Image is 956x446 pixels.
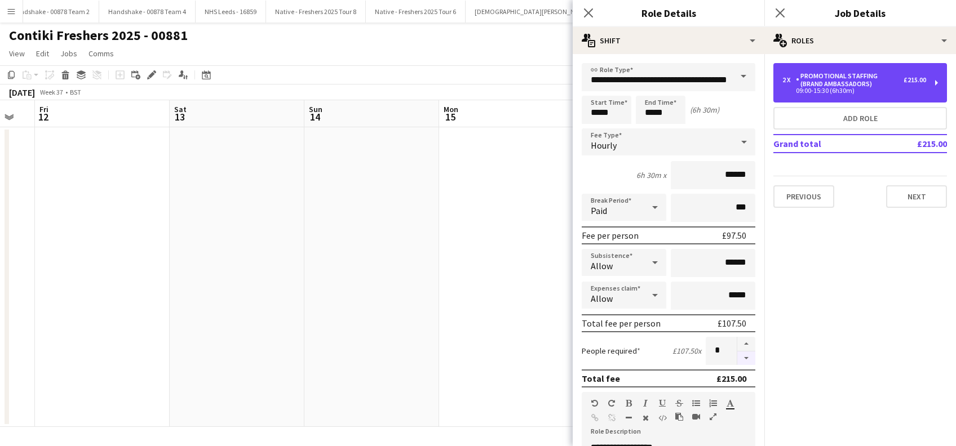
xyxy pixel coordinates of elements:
[716,373,746,384] div: £215.00
[196,1,266,23] button: NHS Leeds - 16859
[773,107,947,130] button: Add role
[9,87,35,98] div: [DATE]
[60,48,77,59] span: Jobs
[737,337,755,351] button: Increase
[573,27,764,54] div: Shift
[675,412,683,421] button: Paste as plain text
[9,48,25,59] span: View
[38,110,48,123] span: 12
[904,76,926,84] div: £215.00
[99,1,196,23] button: Handshake - 00878 Team 4
[84,46,118,61] a: Comms
[636,170,666,180] div: 6h 30m x
[88,48,114,59] span: Comms
[9,27,188,44] h1: Contiki Freshers 2025 - 00881
[309,104,322,114] span: Sun
[591,260,613,271] span: Allow
[172,110,187,123] span: 13
[692,412,700,421] button: Insert video
[307,110,322,123] span: 14
[675,399,683,408] button: Strikethrough
[56,46,82,61] a: Jobs
[782,88,926,93] div: 09:00-15:30 (6h30m)
[718,318,746,329] div: £107.50
[466,1,654,23] button: [DEMOGRAPHIC_DATA][PERSON_NAME] 2025 Tour 1 - 00848
[591,140,617,151] span: Hourly
[773,185,834,208] button: Previous
[641,413,649,422] button: Clear Formatting
[3,1,99,23] button: Handshake - 00878 Team 2
[582,346,640,356] label: People required
[764,6,956,20] h3: Job Details
[782,76,796,84] div: 2 x
[658,413,666,422] button: HTML Code
[582,373,620,384] div: Total fee
[32,46,54,61] a: Edit
[722,230,746,241] div: £97.50
[709,399,717,408] button: Ordered List
[591,205,607,216] span: Paid
[582,318,661,329] div: Total fee per person
[625,413,632,422] button: Horizontal Line
[591,293,613,304] span: Allow
[672,346,701,356] div: £107.50 x
[174,104,187,114] span: Sat
[366,1,466,23] button: Native - Freshers 2025 Tour 6
[773,135,880,153] td: Grand total
[625,399,632,408] button: Bold
[737,351,755,365] button: Decrease
[692,399,700,408] button: Unordered List
[266,1,366,23] button: Native - Freshers 2025 Tour 8
[5,46,29,61] a: View
[608,399,616,408] button: Redo
[70,88,81,96] div: BST
[709,412,717,421] button: Fullscreen
[726,399,734,408] button: Text Color
[880,135,947,153] td: £215.00
[690,105,719,115] div: (6h 30m)
[591,399,599,408] button: Undo
[442,110,458,123] span: 15
[658,399,666,408] button: Underline
[582,230,639,241] div: Fee per person
[886,185,947,208] button: Next
[39,104,48,114] span: Fri
[573,6,764,20] h3: Role Details
[444,104,458,114] span: Mon
[764,27,956,54] div: Roles
[796,72,904,88] div: Promotional Staffing (Brand Ambassadors)
[36,48,49,59] span: Edit
[37,88,65,96] span: Week 37
[641,399,649,408] button: Italic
